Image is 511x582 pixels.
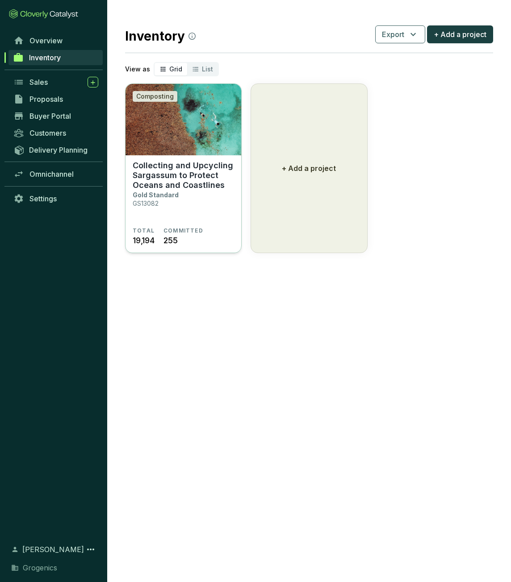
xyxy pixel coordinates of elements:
a: Collecting and Upcycling Sargassum to Protect Oceans and CoastlinesCompostingCollecting and Upcyc... [125,83,242,253]
button: Export [375,25,425,43]
a: Proposals [9,91,103,107]
a: Omnichannel [9,166,103,182]
a: Settings [9,191,103,206]
span: [PERSON_NAME] [22,544,84,555]
p: View as [125,65,150,74]
h2: Inventory [125,27,196,46]
span: Settings [29,194,57,203]
div: Composting [133,91,177,102]
a: Customers [9,125,103,141]
span: TOTAL [133,227,155,234]
span: Overview [29,36,63,45]
span: Inventory [29,53,61,62]
p: Collecting and Upcycling Sargassum to Protect Oceans and Coastlines [133,161,234,190]
span: Customers [29,129,66,137]
p: Gold Standard [133,191,179,199]
span: Proposals [29,95,63,104]
img: Collecting and Upcycling Sargassum to Protect Oceans and Coastlines [126,84,241,155]
span: Grid [169,65,182,73]
a: Delivery Planning [9,142,103,157]
span: + Add a project [434,29,486,40]
span: Sales [29,78,48,87]
p: GS13082 [133,200,159,207]
span: Omnichannel [29,170,74,179]
span: 19,194 [133,234,155,246]
a: Buyer Portal [9,108,103,124]
span: 255 [163,234,177,246]
a: Overview [9,33,103,48]
span: COMMITTED [163,227,203,234]
span: List [202,65,213,73]
a: Inventory [8,50,103,65]
button: + Add a project [427,25,493,43]
span: Export [382,29,404,40]
span: Buyer Portal [29,112,71,121]
span: Delivery Planning [29,145,88,154]
span: Grogenics [23,562,57,573]
div: segmented control [154,62,219,76]
p: + Add a project [282,163,336,174]
button: + Add a project [251,83,367,253]
a: Sales [9,75,103,90]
